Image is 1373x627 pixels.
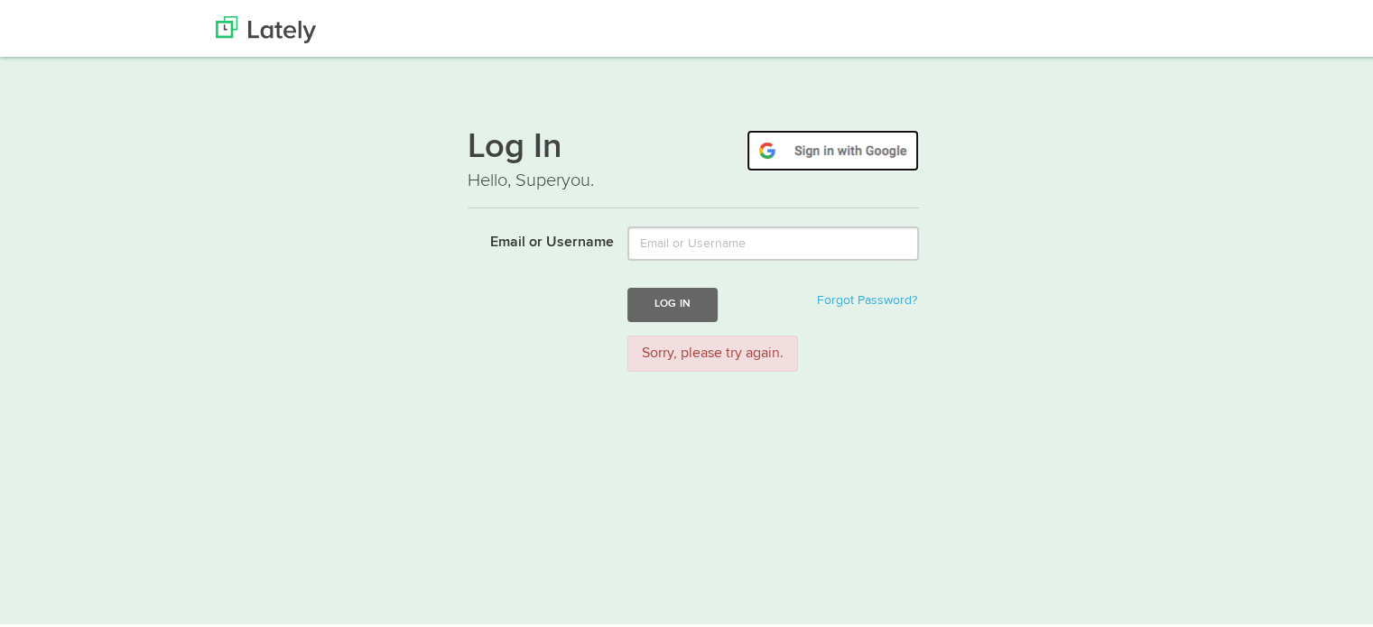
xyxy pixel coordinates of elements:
input: Email or Username [627,224,919,258]
h1: Log In [468,127,919,165]
div: Sorry, please try again. [627,333,798,370]
img: Lately [216,14,316,41]
a: Forgot Password? [817,291,917,304]
p: Hello, Superyou. [468,165,919,191]
button: Log In [627,285,718,318]
img: google-signin.png [747,127,919,169]
label: Email or Username [454,224,614,251]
